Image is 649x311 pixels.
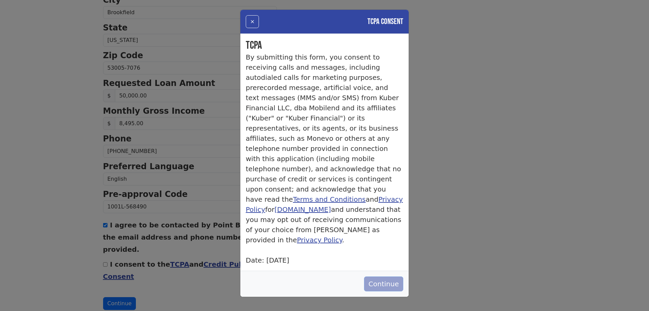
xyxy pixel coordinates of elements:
p: By submitting this form, you consent to receiving calls and messages, including autodialed calls ... [246,52,403,245]
p1: Date: [DATE] [246,256,289,264]
a: Privacy Policy [297,236,342,244]
bold: TCPA [246,39,262,52]
a: [DOMAIN_NAME] [274,205,331,214]
button: Continue [364,276,403,291]
a: Privacy Policy [246,195,403,214]
button: × [246,15,259,28]
a: Terms and Conditions [293,195,366,203]
h4: TCPA Consent [367,16,403,28]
